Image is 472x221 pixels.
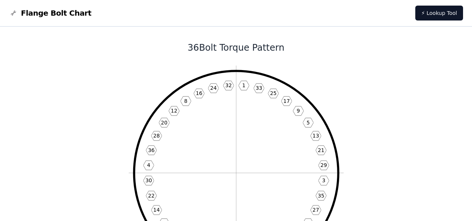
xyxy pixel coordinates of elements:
[320,162,327,168] text: 29
[148,147,154,153] text: 36
[318,147,324,153] text: 21
[153,133,160,139] text: 28
[153,207,160,213] text: 14
[145,177,152,183] text: 30
[9,8,91,18] a: Flange Bolt Chart LogoFlange Bolt Chart
[184,98,187,104] text: 8
[161,120,168,126] text: 20
[415,6,463,20] a: ⚡ Lookup Tool
[196,90,202,96] text: 16
[148,193,154,199] text: 22
[312,133,319,139] text: 13
[21,8,91,18] span: Flange Bolt Chart
[312,207,319,213] text: 27
[9,9,18,18] img: Flange Bolt Chart Logo
[318,193,324,199] text: 35
[171,108,177,114] text: 12
[225,82,232,88] text: 32
[297,108,300,114] text: 9
[283,98,290,104] text: 17
[270,90,276,96] text: 25
[36,42,437,54] h1: 36 Bolt Torque Pattern
[242,82,246,88] text: 1
[147,162,150,168] text: 4
[256,85,262,91] text: 33
[322,177,325,183] text: 3
[210,85,217,91] text: 24
[306,120,310,126] text: 5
